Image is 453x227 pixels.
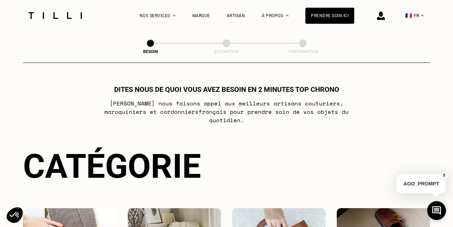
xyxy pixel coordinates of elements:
div: Confirmation [268,49,338,54]
img: Menu déroulant à propos [286,15,289,16]
p: AGO_PROMPT [396,174,446,193]
button: X [441,171,448,179]
div: Catégorie [23,147,430,186]
img: Logo du service de couturière Tilli [26,12,84,19]
img: menu déroulant [421,15,424,16]
a: Artisan [227,13,245,18]
a: Marque [192,13,210,18]
img: icône connexion [377,12,385,20]
h1: Dites nous de quoi vous avez besoin en 2 minutes top chrono [114,85,339,94]
a: Prendre soin ici [305,8,354,24]
span: 🇫🇷 [405,12,412,19]
div: Estimation [192,49,261,54]
div: Besoin [116,49,185,54]
img: Menu déroulant [173,15,176,16]
p: [PERSON_NAME] nous faisons appel aux meilleurs artisans couturiers , maroquiniers et cordonniers ... [88,99,365,124]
